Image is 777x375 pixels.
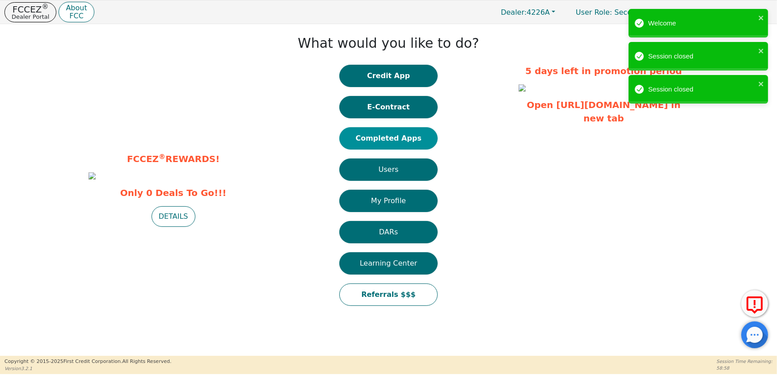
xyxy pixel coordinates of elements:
button: DARs [339,221,438,243]
p: About [66,4,87,12]
div: Welcome [648,18,756,29]
button: close [758,46,764,56]
button: Dealer:4226A [491,5,565,19]
p: 5 days left in promotion period [519,64,688,78]
button: Learning Center [339,252,438,275]
span: Dealer: [501,8,527,17]
sup: ® [42,3,49,11]
p: Secondary [567,4,661,21]
p: 58:58 [717,365,773,371]
sup: ® [159,153,165,161]
span: User Role : [576,8,612,17]
span: 4226A [501,8,550,17]
button: AboutFCC [59,2,94,23]
img: d2ece58c-d4ad-4792-a295-a31151256df6 [519,84,526,92]
button: close [758,79,764,89]
p: FCCEZ [12,5,49,14]
button: Users [339,158,438,181]
button: close [758,12,764,23]
button: Referrals $$$ [339,283,438,306]
div: Session closed [648,84,756,95]
button: E-Contract [339,96,438,118]
p: FCC [66,12,87,20]
button: Credit App [339,65,438,87]
span: All Rights Reserved. [122,358,171,364]
button: My Profile [339,190,438,212]
h1: What would you like to do? [298,35,479,51]
a: User Role: Secondary [567,4,661,21]
p: Copyright © 2015- 2025 First Credit Corporation. [4,358,171,366]
span: Only 0 Deals To Go!!! [89,186,258,200]
button: FCCEZ®Dealer Portal [4,2,56,22]
button: DETAILS [152,206,195,227]
p: Version 3.2.1 [4,365,171,372]
button: Report Error to FCC [741,290,768,317]
img: 49e36bd5-6d3b-44ff-9355-f236384c02c0 [89,172,96,179]
p: Session Time Remaining: [717,358,773,365]
button: Completed Apps [339,127,438,150]
a: Open [URL][DOMAIN_NAME] in new tab [527,100,680,124]
p: Dealer Portal [12,14,49,20]
div: Session closed [648,51,756,62]
p: FCCEZ REWARDS! [89,152,258,166]
button: 4226A:[PERSON_NAME] [663,5,773,19]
